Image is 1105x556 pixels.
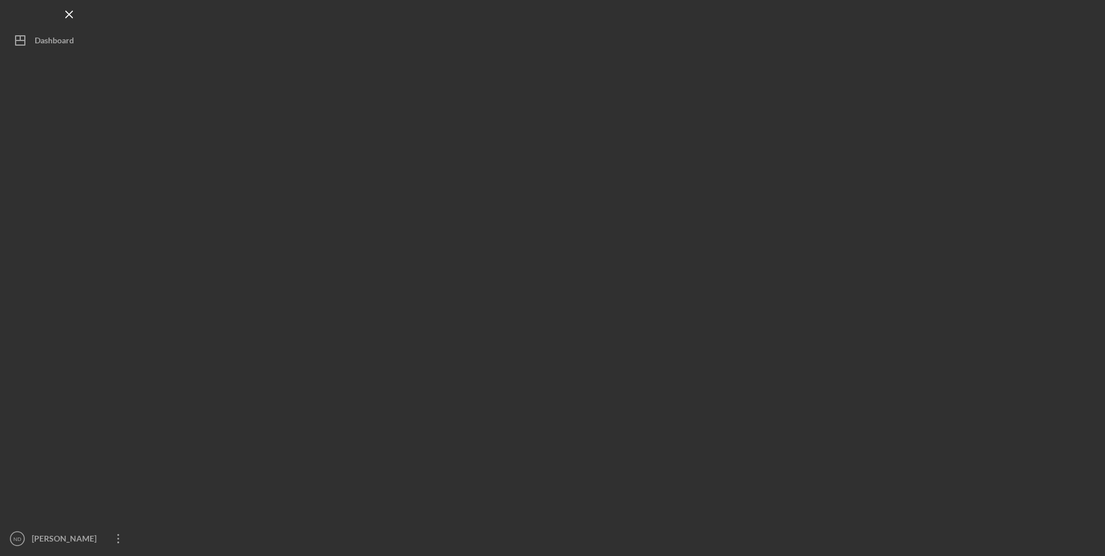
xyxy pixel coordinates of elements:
[6,29,133,52] button: Dashboard
[35,29,74,55] div: Dashboard
[13,536,21,542] text: ND
[6,527,133,550] button: ND[PERSON_NAME]
[29,527,104,553] div: [PERSON_NAME]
